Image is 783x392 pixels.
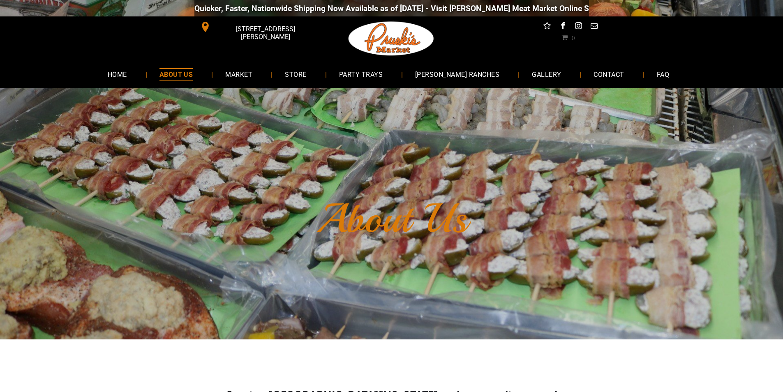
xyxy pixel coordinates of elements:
[403,63,512,85] a: [PERSON_NAME] RANCHES
[571,34,575,41] span: 0
[212,21,318,45] span: [STREET_ADDRESS][PERSON_NAME]
[194,21,320,33] a: [STREET_ADDRESS][PERSON_NAME]
[327,63,395,85] a: PARTY TRAYS
[316,193,467,244] font: About Us
[581,63,636,85] a: CONTACT
[520,63,573,85] a: GALLERY
[573,21,584,33] a: instagram
[213,63,265,85] a: MARKET
[347,16,436,61] img: Pruski-s+Market+HQ+Logo2-1920w.png
[147,63,206,85] a: ABOUT US
[644,63,681,85] a: FAQ
[589,21,599,33] a: email
[542,21,552,33] a: Social network
[273,63,319,85] a: STORE
[557,21,568,33] a: facebook
[95,63,139,85] a: HOME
